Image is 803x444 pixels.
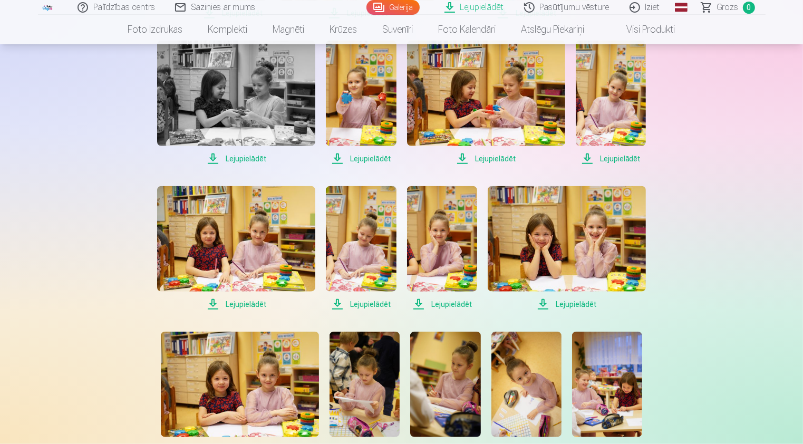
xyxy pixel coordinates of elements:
[326,152,396,165] span: Lejupielādēt
[576,41,646,165] a: Lejupielādēt
[317,15,370,44] a: Krūzes
[157,186,315,311] a: Lejupielādēt
[743,2,755,14] span: 0
[157,41,315,165] a: Lejupielādēt
[370,15,426,44] a: Suvenīri
[717,1,739,14] span: Grozs
[157,152,315,165] span: Lejupielādēt
[42,4,54,11] img: /fa4
[157,298,315,311] span: Lejupielādēt
[509,15,597,44] a: Atslēgu piekariņi
[407,41,565,165] a: Lejupielādēt
[326,186,396,311] a: Lejupielādēt
[326,41,396,165] a: Lejupielādēt
[488,298,646,311] span: Lejupielādēt
[576,152,646,165] span: Lejupielādēt
[597,15,688,44] a: Visi produkti
[115,15,196,44] a: Foto izdrukas
[426,15,509,44] a: Foto kalendāri
[196,15,260,44] a: Komplekti
[488,186,646,311] a: Lejupielādēt
[407,186,477,311] a: Lejupielādēt
[407,152,565,165] span: Lejupielādēt
[260,15,317,44] a: Magnēti
[326,298,396,311] span: Lejupielādēt
[407,298,477,311] span: Lejupielādēt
